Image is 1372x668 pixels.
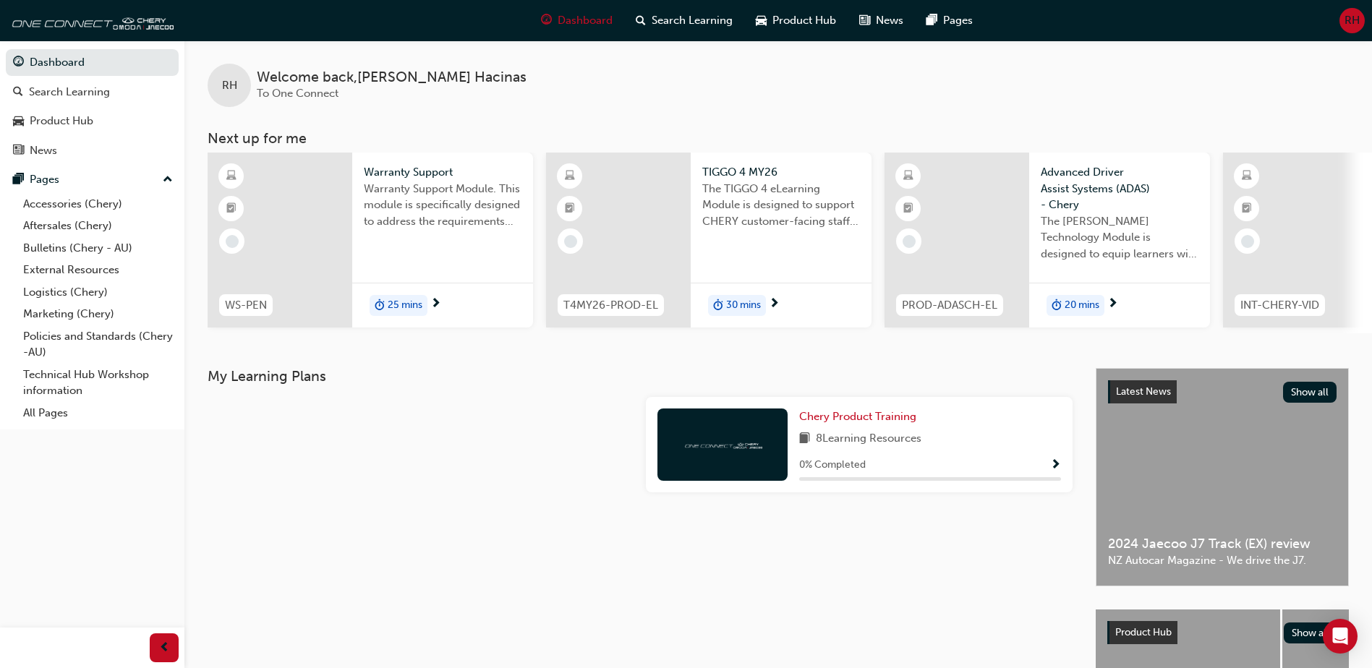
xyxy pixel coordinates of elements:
[1107,621,1337,644] a: Product HubShow all
[222,77,237,94] span: RH
[13,115,24,128] span: car-icon
[565,200,575,218] span: booktick-icon
[430,298,441,311] span: next-icon
[1115,626,1172,638] span: Product Hub
[713,296,723,315] span: duration-icon
[17,402,179,424] a: All Pages
[558,12,613,29] span: Dashboard
[529,6,624,35] a: guage-iconDashboard
[208,153,533,327] a: WS-PENWarranty SupportWarranty Support Module. This module is specifically designed to address th...
[1052,296,1062,315] span: duration-icon
[546,153,872,327] a: T4MY26-PROD-ELTIGGO 4 MY26The TIGGO 4 eLearning Module is designed to support CHERY customer-faci...
[1065,297,1099,314] span: 20 mins
[744,6,848,35] a: car-iconProduct Hub
[799,430,810,448] span: book-icon
[636,12,646,30] span: search-icon
[226,200,237,218] span: booktick-icon
[388,297,422,314] span: 25 mins
[1242,167,1252,186] span: learningResourceType_ELEARNING-icon
[364,164,521,181] span: Warranty Support
[915,6,984,35] a: pages-iconPages
[1041,164,1198,213] span: Advanced Driver Assist Systems (ADAS) - Chery
[29,84,110,100] div: Search Learning
[17,303,179,325] a: Marketing (Chery)
[208,368,1073,385] h3: My Learning Plans
[159,639,170,657] span: prev-icon
[1241,235,1254,248] span: learningRecordVerb_NONE-icon
[1041,213,1198,262] span: The [PERSON_NAME] Technology Module is designed to equip learners with essential knowledge about ...
[17,325,179,364] a: Policies and Standards (Chery -AU)
[6,79,179,106] a: Search Learning
[1283,382,1337,403] button: Show all
[1050,456,1061,474] button: Show Progress
[30,113,93,129] div: Product Hub
[1242,200,1252,218] span: booktick-icon
[1107,298,1118,311] span: next-icon
[756,12,767,30] span: car-icon
[17,281,179,304] a: Logistics (Chery)
[564,235,577,248] span: learningRecordVerb_NONE-icon
[17,215,179,237] a: Aftersales (Chery)
[184,130,1372,147] h3: Next up for me
[726,297,761,314] span: 30 mins
[1096,368,1349,586] a: Latest NewsShow all2024 Jaecoo J7 Track (EX) reviewNZ Autocar Magazine - We drive the J7.
[13,56,24,69] span: guage-icon
[816,430,921,448] span: 8 Learning Resources
[926,12,937,30] span: pages-icon
[6,49,179,76] a: Dashboard
[6,137,179,164] a: News
[943,12,973,29] span: Pages
[652,12,733,29] span: Search Learning
[902,297,997,314] span: PROD-ADASCH-EL
[876,12,903,29] span: News
[903,167,913,186] span: learningResourceType_ELEARNING-icon
[30,171,59,188] div: Pages
[13,145,24,158] span: news-icon
[1339,8,1365,33] button: RH
[17,193,179,215] a: Accessories (Chery)
[799,408,922,425] a: Chery Product Training
[257,87,338,100] span: To One Connect
[799,410,916,423] span: Chery Product Training
[17,259,179,281] a: External Resources
[541,12,552,30] span: guage-icon
[903,235,916,248] span: learningRecordVerb_NONE-icon
[7,6,174,35] img: oneconnect
[702,181,860,230] span: The TIGGO 4 eLearning Module is designed to support CHERY customer-facing staff with the product ...
[364,181,521,230] span: Warranty Support Module. This module is specifically designed to address the requirements and pro...
[683,437,762,451] img: oneconnect
[702,164,860,181] span: TIGGO 4 MY26
[848,6,915,35] a: news-iconNews
[1116,385,1171,398] span: Latest News
[13,86,23,99] span: search-icon
[226,167,237,186] span: learningResourceType_ELEARNING-icon
[859,12,870,30] span: news-icon
[257,69,527,86] span: Welcome back , [PERSON_NAME] Hacinas
[17,364,179,402] a: Technical Hub Workshop information
[375,296,385,315] span: duration-icon
[799,457,866,474] span: 0 % Completed
[17,237,179,260] a: Bulletins (Chery - AU)
[6,46,179,166] button: DashboardSearch LearningProduct HubNews
[769,298,780,311] span: next-icon
[1050,459,1061,472] span: Show Progress
[6,108,179,134] a: Product Hub
[1345,12,1360,29] span: RH
[1108,536,1337,552] span: 2024 Jaecoo J7 Track (EX) review
[1284,622,1338,643] button: Show all
[1108,380,1337,403] a: Latest NewsShow all
[226,235,239,248] span: learningRecordVerb_NONE-icon
[563,297,658,314] span: T4MY26-PROD-EL
[225,297,267,314] span: WS-PEN
[13,174,24,187] span: pages-icon
[624,6,744,35] a: search-iconSearch Learning
[1108,552,1337,569] span: NZ Autocar Magazine - We drive the J7.
[6,166,179,193] button: Pages
[903,200,913,218] span: booktick-icon
[565,167,575,186] span: learningResourceType_ELEARNING-icon
[885,153,1210,327] a: PROD-ADASCH-ELAdvanced Driver Assist Systems (ADAS) - CheryThe [PERSON_NAME] Technology Module is...
[30,142,57,159] div: News
[1323,619,1358,654] div: Open Intercom Messenger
